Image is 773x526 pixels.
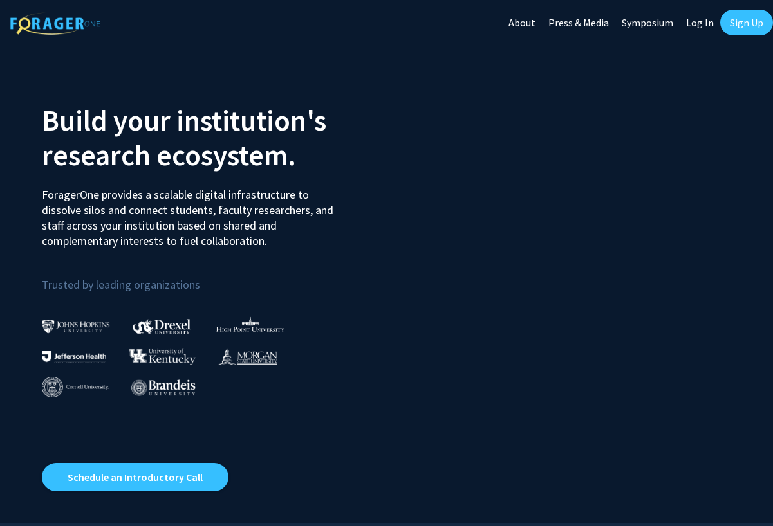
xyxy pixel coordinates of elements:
a: Opens in a new tab [42,463,228,491]
img: Brandeis University [131,379,196,395]
a: Sign Up [720,10,773,35]
h2: Build your institution's research ecosystem. [42,103,377,172]
img: Cornell University [42,377,109,398]
img: Morgan State University [218,348,277,365]
img: High Point University [216,316,284,332]
img: Johns Hopkins University [42,320,110,333]
img: Drexel University [133,319,191,334]
p: Trusted by leading organizations [42,259,377,295]
img: ForagerOne Logo [10,12,100,35]
img: University of Kentucky [129,348,196,365]
img: Thomas Jefferson University [42,351,106,363]
p: ForagerOne provides a scalable digital infrastructure to dissolve silos and connect students, fac... [42,177,337,249]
